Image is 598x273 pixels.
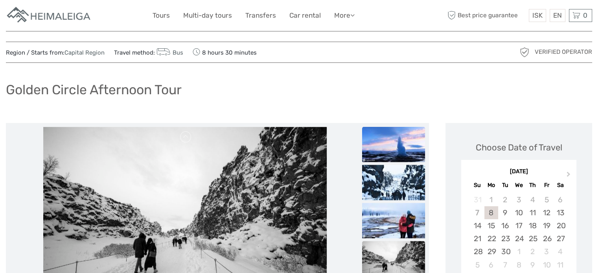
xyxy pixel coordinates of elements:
div: Choose Wednesday, October 1st, 2025 [512,245,526,258]
img: aae7616268f24b5d905d07dca548e755_slider_thumbnail.jpeg [362,126,425,162]
div: Choose Thursday, October 9th, 2025 [526,258,539,271]
div: Choose Sunday, September 21st, 2025 [470,232,484,245]
span: Region / Starts from: [6,49,105,57]
p: We're away right now. Please check back later! [11,14,89,20]
div: Choose Monday, September 22nd, 2025 [484,232,498,245]
div: Not available Monday, September 1st, 2025 [484,193,498,206]
span: Verified Operator [535,48,592,56]
img: e8b70409719e452d96a63ff1957ca5a5_slider_thumbnail.jpeg [362,165,425,200]
div: Choose Saturday, September 27th, 2025 [554,232,567,245]
div: Choose Friday, September 12th, 2025 [539,206,553,219]
a: Transfers [245,10,276,21]
a: Car rental [289,10,321,21]
div: Choose Friday, October 10th, 2025 [539,258,553,271]
div: Not available Saturday, September 6th, 2025 [554,193,567,206]
div: Choose Monday, October 6th, 2025 [484,258,498,271]
div: Choose Tuesday, September 23rd, 2025 [498,232,512,245]
div: Choose Date of Travel [476,141,562,154]
div: Choose Friday, September 26th, 2025 [539,232,553,245]
div: Choose Thursday, September 11th, 2025 [526,206,539,219]
div: Not available Sunday, September 7th, 2025 [470,206,484,219]
div: Choose Monday, September 15th, 2025 [484,219,498,232]
div: Choose Wednesday, September 10th, 2025 [512,206,526,219]
span: 0 [582,11,589,19]
span: Best price guarantee [445,9,527,22]
div: Choose Friday, September 19th, 2025 [539,219,553,232]
div: Choose Wednesday, September 17th, 2025 [512,219,526,232]
h1: Golden Circle Afternoon Tour [6,82,182,98]
span: Travel method: [114,47,183,58]
div: Choose Saturday, September 13th, 2025 [554,206,567,219]
div: Not available Sunday, August 31st, 2025 [470,193,484,206]
a: Tours [153,10,170,21]
a: More [334,10,355,21]
div: Choose Thursday, October 2nd, 2025 [526,245,539,258]
div: Th [526,180,539,191]
div: Choose Sunday, September 14th, 2025 [470,219,484,232]
div: Choose Tuesday, September 16th, 2025 [498,219,512,232]
span: ISK [532,11,543,19]
div: Choose Thursday, September 25th, 2025 [526,232,539,245]
div: Choose Wednesday, October 8th, 2025 [512,258,526,271]
div: Mo [484,180,498,191]
div: Sa [554,180,567,191]
div: Choose Tuesday, October 7th, 2025 [498,258,512,271]
div: Not available Tuesday, September 2nd, 2025 [498,193,512,206]
button: Next Month [563,170,576,182]
img: verified_operator_grey_128.png [518,46,531,59]
div: Fr [539,180,553,191]
span: 8 hours 30 minutes [193,47,257,58]
div: Not available Friday, September 5th, 2025 [539,193,553,206]
img: 482d57f3281441b391bdb117d5f1573a_slider_thumbnail.jpeg [362,203,425,238]
div: EN [550,9,565,22]
div: Choose Tuesday, September 30th, 2025 [498,245,512,258]
div: Choose Wednesday, September 24th, 2025 [512,232,526,245]
a: Capital Region [64,49,105,56]
img: Apartments in Reykjavik [6,6,92,25]
div: Choose Saturday, October 4th, 2025 [554,245,567,258]
div: Choose Saturday, October 11th, 2025 [554,258,567,271]
div: Not available Thursday, September 4th, 2025 [526,193,539,206]
button: Open LiveChat chat widget [90,12,100,22]
div: Choose Sunday, September 28th, 2025 [470,245,484,258]
div: Not available Wednesday, September 3rd, 2025 [512,193,526,206]
div: We [512,180,526,191]
div: [DATE] [461,168,576,176]
div: Choose Friday, October 3rd, 2025 [539,245,553,258]
div: Tu [498,180,512,191]
div: Choose Saturday, September 20th, 2025 [554,219,567,232]
div: month 2025-09 [464,193,574,271]
div: Su [470,180,484,191]
a: Multi-day tours [183,10,232,21]
div: Choose Tuesday, September 9th, 2025 [498,206,512,219]
a: Bus [155,49,183,56]
div: Choose Monday, September 8th, 2025 [484,206,498,219]
div: Choose Sunday, October 5th, 2025 [470,258,484,271]
div: Choose Thursday, September 18th, 2025 [526,219,539,232]
div: Choose Monday, September 29th, 2025 [484,245,498,258]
